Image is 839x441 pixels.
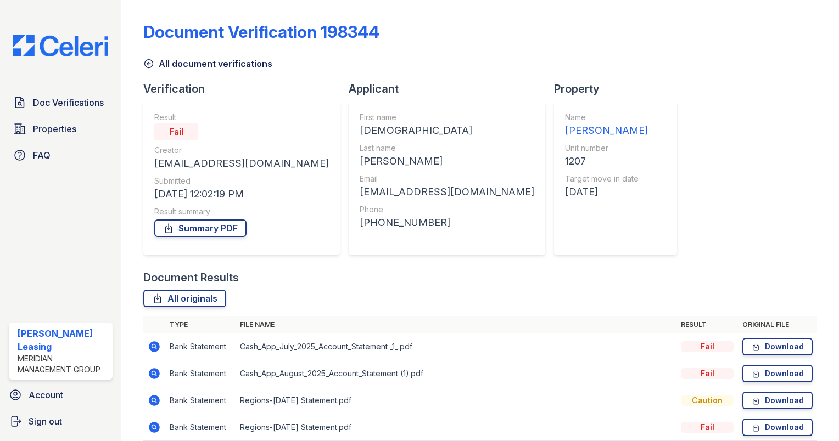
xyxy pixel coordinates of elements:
div: Fail [154,123,198,140]
a: FAQ [9,144,113,166]
div: Caution [681,395,734,406]
a: Download [742,338,813,355]
div: Result [154,112,329,123]
div: Document Verification 198344 [143,22,379,42]
div: [DEMOGRAPHIC_DATA] [360,123,534,138]
span: Account [29,388,63,402]
a: Summary PDF [154,219,247,237]
span: FAQ [33,149,51,162]
td: Cash_App_August_2025_Account_Statement (1).pdf [236,360,676,387]
a: Download [742,392,813,409]
div: Result summary [154,206,329,217]
div: Target move in date [565,173,648,184]
td: Bank Statement [165,333,236,360]
div: Fail [681,368,734,379]
td: Bank Statement [165,387,236,414]
a: All originals [143,290,226,307]
div: 1207 [565,154,648,169]
div: [EMAIL_ADDRESS][DOMAIN_NAME] [360,184,534,200]
a: Account [4,384,117,406]
div: [DATE] 12:02:19 PM [154,186,329,202]
div: [PERSON_NAME] [565,123,648,138]
a: Properties [9,118,113,140]
div: Document Results [143,270,239,285]
div: Fail [681,422,734,433]
a: Download [742,419,813,436]
div: [EMAIL_ADDRESS][DOMAIN_NAME] [154,156,329,171]
div: [PHONE_NUMBER] [360,215,534,230]
th: Original file [738,316,817,333]
div: [PERSON_NAME] Leasing [18,327,108,353]
div: Email [360,173,534,184]
div: Unit number [565,143,648,154]
td: Regions-[DATE] Statement.pdf [236,414,676,441]
div: Meridian Management Group [18,353,108,375]
a: Download [742,365,813,382]
td: Bank Statement [165,360,236,387]
a: Name [PERSON_NAME] [565,112,648,138]
a: Doc Verifications [9,92,113,114]
td: Regions-[DATE] Statement.pdf [236,387,676,414]
div: First name [360,112,534,123]
div: Last name [360,143,534,154]
td: Bank Statement [165,414,236,441]
div: Creator [154,145,329,156]
th: Result [676,316,738,333]
div: Fail [681,341,734,352]
span: Sign out [29,415,62,428]
span: Doc Verifications [33,96,104,109]
td: Cash_App_July_2025_Account_Statement _1_.pdf [236,333,676,360]
div: Name [565,112,648,123]
th: File name [236,316,676,333]
div: [PERSON_NAME] [360,154,534,169]
div: [DATE] [565,184,648,200]
div: Applicant [349,81,554,97]
img: CE_Logo_Blue-a8612792a0a2168367f1c8372b55b34899dd931a85d93a1a3d3e32e68fde9ad4.png [4,35,117,56]
div: Submitted [154,176,329,186]
a: Sign out [4,410,117,432]
div: Property [554,81,686,97]
span: Properties [33,122,76,135]
a: All document verifications [143,57,272,70]
th: Type [165,316,236,333]
div: Phone [360,204,534,215]
div: Verification [143,81,349,97]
